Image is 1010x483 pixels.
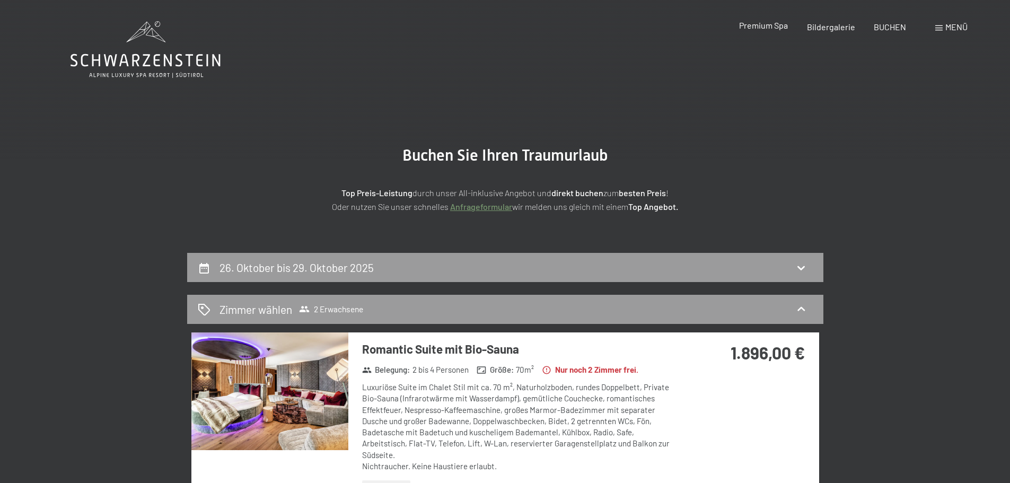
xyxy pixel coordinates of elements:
[362,341,678,357] h3: Romantic Suite mit Bio-Sauna
[412,364,469,375] span: 2 bis 4 Personen
[219,261,374,274] h2: 26. Oktober bis 29. Oktober 2025
[807,22,855,32] a: Bildergalerie
[240,186,770,213] p: durch unser All-inklusive Angebot und zum ! Oder nutzen Sie unser schnelles wir melden uns gleich...
[516,364,534,375] span: 70 m²
[219,302,292,317] h2: Zimmer wählen
[945,22,968,32] span: Menü
[542,364,638,375] strong: Nur noch 2 Zimmer frei.
[874,22,906,32] a: BUCHEN
[402,146,608,164] span: Buchen Sie Ihren Traumurlaub
[299,304,363,314] span: 2 Erwachsene
[450,201,512,212] a: Anfrageformular
[341,188,412,198] strong: Top Preis-Leistung
[739,20,788,30] a: Premium Spa
[477,364,514,375] strong: Größe :
[619,188,666,198] strong: besten Preis
[191,332,348,450] img: mss_renderimg.php
[551,188,603,198] strong: direkt buchen
[362,382,678,472] div: Luxuriöse Suite im Chalet Stil mit ca. 70 m², Naturholzboden, rundes Doppelbett, Private Bio-Saun...
[362,364,410,375] strong: Belegung :
[628,201,678,212] strong: Top Angebot.
[731,343,805,363] strong: 1.896,00 €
